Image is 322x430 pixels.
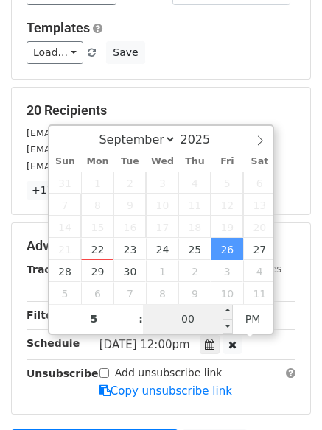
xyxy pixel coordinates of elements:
[139,304,143,334] span: :
[143,304,233,334] input: Minute
[99,338,190,351] span: [DATE] 12:00pm
[81,172,113,194] span: September 1, 2025
[146,238,178,260] span: September 24, 2025
[27,309,64,321] strong: Filters
[146,157,178,166] span: Wed
[27,181,88,200] a: +17 more
[49,260,82,282] span: September 28, 2025
[233,304,273,334] span: Click to toggle
[115,365,223,381] label: Add unsubscribe link
[113,260,146,282] span: September 30, 2025
[211,260,243,282] span: October 3, 2025
[211,282,243,304] span: October 10, 2025
[211,238,243,260] span: September 26, 2025
[27,41,83,64] a: Load...
[211,157,243,166] span: Fri
[146,216,178,238] span: September 17, 2025
[81,194,113,216] span: September 8, 2025
[81,238,113,260] span: September 22, 2025
[211,172,243,194] span: September 5, 2025
[27,127,191,138] small: [EMAIL_ADDRESS][DOMAIN_NAME]
[49,157,82,166] span: Sun
[243,282,276,304] span: October 11, 2025
[243,172,276,194] span: September 6, 2025
[27,367,99,379] strong: Unsubscribe
[243,260,276,282] span: October 4, 2025
[243,157,276,166] span: Sat
[178,282,211,304] span: October 9, 2025
[146,282,178,304] span: October 8, 2025
[49,238,82,260] span: September 21, 2025
[113,216,146,238] span: September 16, 2025
[81,260,113,282] span: September 29, 2025
[81,282,113,304] span: October 6, 2025
[113,194,146,216] span: September 9, 2025
[81,216,113,238] span: September 15, 2025
[248,359,322,430] iframe: Chat Widget
[49,282,82,304] span: October 5, 2025
[113,282,146,304] span: October 7, 2025
[27,238,295,254] h5: Advanced
[27,20,90,35] a: Templates
[49,304,139,334] input: Hour
[27,264,76,275] strong: Tracking
[146,172,178,194] span: September 3, 2025
[178,194,211,216] span: September 11, 2025
[27,337,80,349] strong: Schedule
[178,216,211,238] span: September 18, 2025
[113,172,146,194] span: September 2, 2025
[81,157,113,166] span: Mon
[178,238,211,260] span: September 25, 2025
[113,238,146,260] span: September 23, 2025
[113,157,146,166] span: Tue
[178,157,211,166] span: Thu
[243,194,276,216] span: September 13, 2025
[49,216,82,238] span: September 14, 2025
[27,161,191,172] small: [EMAIL_ADDRESS][DOMAIN_NAME]
[99,384,232,398] a: Copy unsubscribe link
[49,194,82,216] span: September 7, 2025
[211,194,243,216] span: September 12, 2025
[106,41,144,64] button: Save
[178,172,211,194] span: September 4, 2025
[243,238,276,260] span: September 27, 2025
[27,102,295,119] h5: 20 Recipients
[146,260,178,282] span: October 1, 2025
[146,194,178,216] span: September 10, 2025
[49,172,82,194] span: August 31, 2025
[211,216,243,238] span: September 19, 2025
[176,133,229,147] input: Year
[243,216,276,238] span: September 20, 2025
[27,144,191,155] small: [EMAIL_ADDRESS][DOMAIN_NAME]
[178,260,211,282] span: October 2, 2025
